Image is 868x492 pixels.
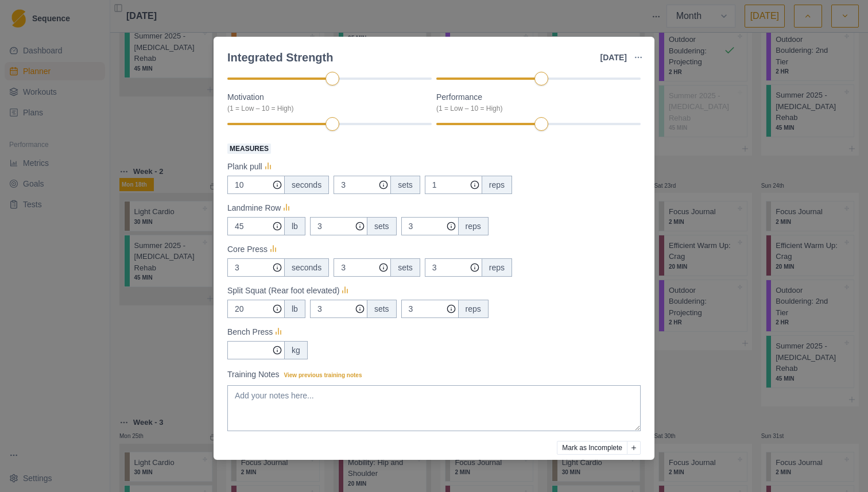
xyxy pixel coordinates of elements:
[390,258,420,277] div: sets
[458,300,489,318] div: reps
[627,441,641,455] button: Add reason
[284,258,329,277] div: seconds
[227,326,273,338] p: Bench Press
[227,161,262,173] p: Plank pull
[227,285,339,297] p: Split Squat (Rear foot elevated)
[227,49,333,66] div: Integrated Strength
[284,176,329,194] div: seconds
[482,258,512,277] div: reps
[482,176,512,194] div: reps
[227,369,634,381] label: Training Notes
[227,103,425,114] div: (1 = Low – 10 = High)
[367,300,397,318] div: sets
[284,217,305,235] div: lb
[557,441,627,455] button: Mark as Incomplete
[600,52,627,64] p: [DATE]
[436,91,634,114] label: Performance
[390,176,420,194] div: sets
[227,91,425,114] label: Motivation
[436,103,634,114] div: (1 = Low – 10 = High)
[284,372,362,378] span: View previous training notes
[367,217,397,235] div: sets
[227,144,271,154] span: Measures
[227,202,281,214] p: Landmine Row
[284,300,305,318] div: lb
[284,341,308,359] div: kg
[458,217,489,235] div: reps
[227,243,268,255] p: Core Press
